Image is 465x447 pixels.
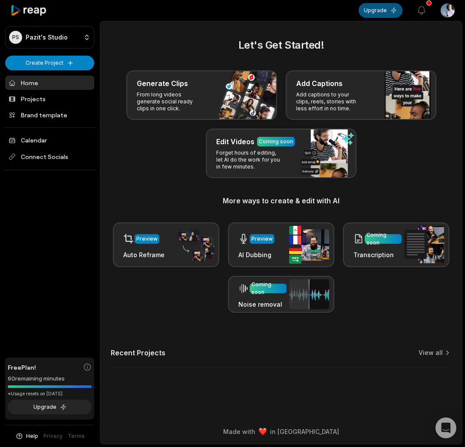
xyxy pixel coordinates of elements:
[5,133,94,147] a: Calendar
[111,195,452,206] h3: More ways to create & edit with AI
[251,281,285,296] div: Coming soon
[5,92,94,106] a: Projects
[5,76,94,90] a: Home
[26,432,38,440] span: Help
[123,250,165,259] h3: Auto Reframe
[216,136,254,147] h3: Edit Videos
[8,391,92,397] div: *Usage resets on [DATE]
[366,231,400,247] div: Coming soon
[111,37,452,53] h2: Let's Get Started!
[174,228,214,262] img: auto_reframe.png
[251,235,273,243] div: Preview
[5,108,94,122] a: Brand template
[289,226,329,264] img: ai_dubbing.png
[238,250,274,259] h3: AI Dubbing
[8,363,36,372] span: Free Plan!
[238,300,287,309] h3: Noise removal
[137,78,188,89] h3: Generate Clips
[136,235,158,243] div: Preview
[216,149,284,170] p: Forget hours of editing, let AI do the work for you in few minutes.
[43,432,63,440] a: Privacy
[435,417,456,438] div: Open Intercom Messenger
[15,432,38,440] button: Help
[296,78,343,89] h3: Add Captions
[5,56,94,70] button: Create Project
[296,91,363,112] p: Add captions to your clips, reels, stories with less effort in no time.
[353,250,402,259] h3: Transcription
[289,279,329,309] img: noise_removal.png
[404,226,444,263] img: transcription.png
[9,31,22,44] div: PS
[26,33,68,41] p: Pazit's Studio
[8,374,92,383] div: 60 remaining minutes
[259,428,267,436] img: heart emoji
[108,427,454,436] div: Made with in [GEOGRAPHIC_DATA]
[111,348,165,357] h2: Recent Projects
[8,400,92,414] button: Upgrade
[137,91,204,112] p: From long videos generate social ready clips in one click.
[359,3,402,18] button: Upgrade
[68,432,85,440] a: Terms
[419,348,443,357] a: View all
[5,149,94,165] span: Connect Socials
[259,138,293,146] div: Coming soon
